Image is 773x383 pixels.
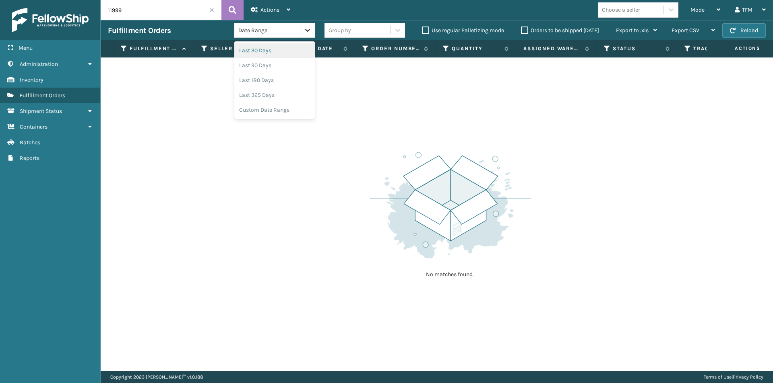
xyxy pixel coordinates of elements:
div: | [704,371,763,383]
button: Reload [722,23,766,38]
span: Batches [20,139,40,146]
label: Tracking Number [693,45,742,52]
span: Mode [690,6,705,13]
div: Choose a seller [602,6,640,14]
span: Inventory [20,76,43,83]
span: Shipment Status [20,108,62,115]
a: Privacy Policy [733,374,763,380]
span: Actions [260,6,279,13]
label: Quantity [452,45,500,52]
div: Last 30 Days [234,43,315,58]
h3: Fulfillment Orders [108,26,171,35]
span: Export to .xls [616,27,649,34]
div: Last 90 Days [234,58,315,73]
img: logo [12,8,89,32]
span: Containers [20,123,48,130]
label: Use regular Palletizing mode [422,27,504,34]
div: Date Range [238,26,301,35]
label: Seller [210,45,259,52]
label: Fulfillment Order Id [130,45,178,52]
div: Group by [329,26,351,35]
span: Reports [20,155,39,162]
p: Copyright 2023 [PERSON_NAME]™ v 1.0.188 [110,371,203,383]
a: Terms of Use [704,374,732,380]
label: Orders to be shipped [DATE] [521,27,599,34]
div: Last 180 Days [234,73,315,88]
span: Export CSV [672,27,699,34]
label: Assigned Warehouse [523,45,581,52]
div: Custom Date Range [234,102,315,117]
span: Fulfillment Orders [20,92,65,99]
label: Order Number [371,45,420,52]
span: Menu [19,45,33,51]
label: Status [613,45,661,52]
span: Administration [20,61,58,68]
label: Ship By Date [291,45,339,52]
div: Last 365 Days [234,88,315,102]
span: Actions [709,42,765,55]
